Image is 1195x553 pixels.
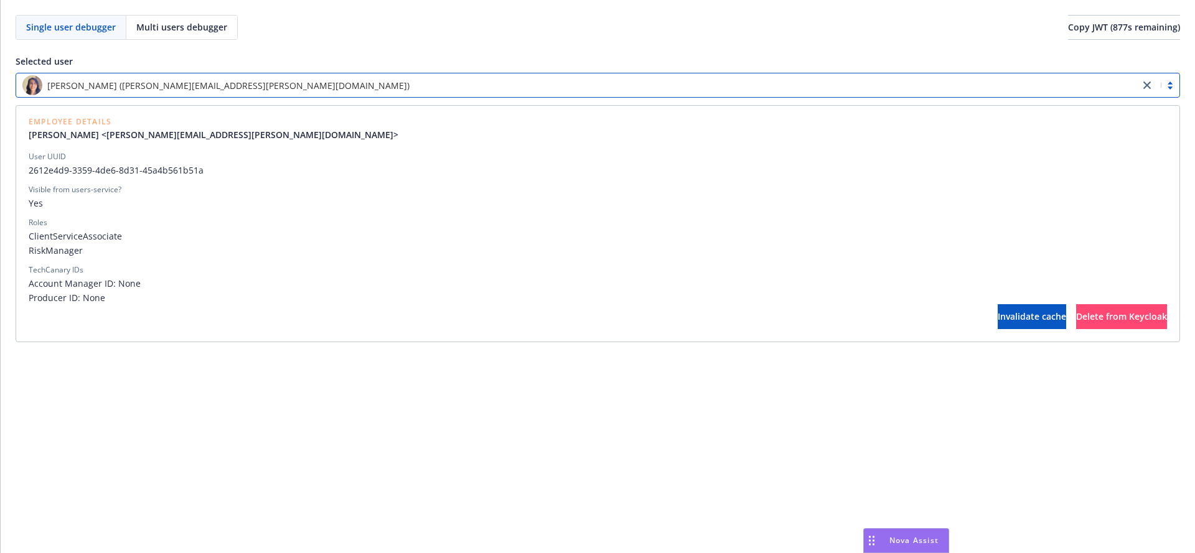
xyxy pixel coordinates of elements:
[1068,21,1180,33] span: Copy JWT ( 877 s remaining)
[29,184,121,195] div: Visible from users-service?
[29,291,1167,304] span: Producer ID: None
[47,79,410,92] span: [PERSON_NAME] ([PERSON_NAME][EMAIL_ADDRESS][PERSON_NAME][DOMAIN_NAME])
[29,264,83,276] div: TechCanary IDs
[22,75,1133,95] span: photo[PERSON_NAME] ([PERSON_NAME][EMAIL_ADDRESS][PERSON_NAME][DOMAIN_NAME])
[889,535,939,546] span: Nova Assist
[16,55,73,67] span: Selected user
[136,21,227,34] span: Multi users debugger
[29,197,1167,210] span: Yes
[998,310,1066,322] span: Invalidate cache
[29,230,1167,243] span: ClientServiceAssociate
[29,151,66,162] div: User UUID
[864,529,879,552] div: Drag to move
[29,118,408,126] span: Employee Details
[998,304,1066,329] button: Invalidate cache
[1076,310,1167,322] span: Delete from Keycloak
[29,217,47,228] div: Roles
[29,244,1167,257] span: RiskManager
[1140,78,1155,93] a: close
[26,21,116,34] span: Single user debugger
[29,128,408,141] a: [PERSON_NAME] <[PERSON_NAME][EMAIL_ADDRESS][PERSON_NAME][DOMAIN_NAME]>
[29,277,1167,290] span: Account Manager ID: None
[22,75,42,95] img: photo
[1076,304,1167,329] button: Delete from Keycloak
[1068,15,1180,40] button: Copy JWT (877s remaining)
[863,528,949,553] button: Nova Assist
[29,164,1167,177] span: 2612e4d9-3359-4de6-8d31-45a4b561b51a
